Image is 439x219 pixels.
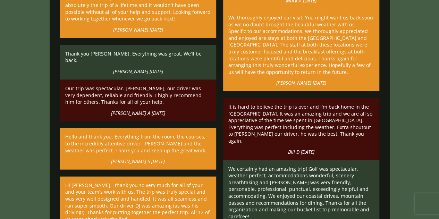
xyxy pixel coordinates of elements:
span: [PERSON_NAME] [DATE] [228,79,374,86]
p: It is hard to believe the trip is over and I'm back home in the [GEOGRAPHIC_DATA]. It was an amaz... [228,103,374,144]
span: [PERSON_NAME] [DATE] [65,26,211,33]
span: Bill D [DATE] [228,149,374,155]
p: Hello and thank you. Everything from the room, the courses, to the incredibly attentive driver, [... [65,133,211,154]
p: We thoroughly enjoyed our visit. You might want us back soon as we no doubt brought the beautiful... [228,14,374,75]
span: [PERSON_NAME] A [DATE] [65,110,211,116]
span: [PERSON_NAME] [DATE] [65,68,211,75]
span: [PERSON_NAME] S [DATE] [65,158,211,165]
p: Thank you [PERSON_NAME]. Everything was great. We’ll be back. [65,50,211,64]
p: Our trip was spectacular. [PERSON_NAME], our driver was very dependent, reliable and friendly. I ... [65,85,211,106]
